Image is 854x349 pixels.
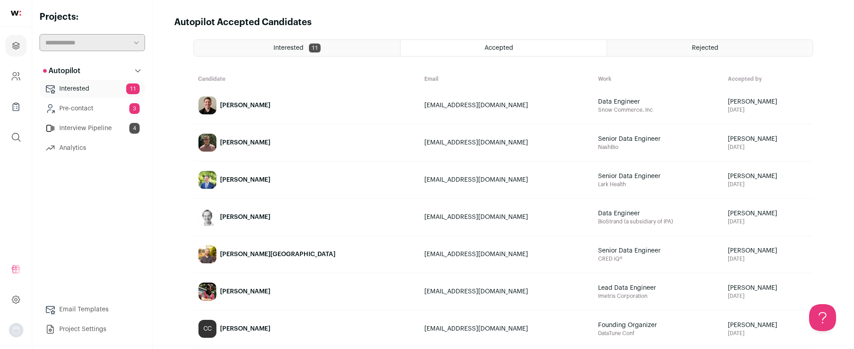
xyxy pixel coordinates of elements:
[728,135,809,144] span: [PERSON_NAME]
[198,208,216,226] img: c55524008a48dab13bed43684c038a839f3ae93f3647f8fa78565b61a90609aa
[424,175,589,184] div: [EMAIL_ADDRESS][DOMAIN_NAME]
[220,324,270,333] div: [PERSON_NAME]
[40,100,145,118] a: Pre-contact3
[194,274,419,310] a: [PERSON_NAME]
[728,172,809,181] span: [PERSON_NAME]
[194,125,419,161] a: [PERSON_NAME]
[194,311,419,347] a: CC [PERSON_NAME]
[126,83,140,94] span: 11
[728,330,809,337] span: [DATE]
[220,213,270,222] div: [PERSON_NAME]
[129,123,140,134] span: 4
[598,106,718,113] span: Snow Commerce, Inc
[220,287,270,296] div: [PERSON_NAME]
[194,199,419,235] a: [PERSON_NAME]
[40,80,145,98] a: Interested11
[728,246,809,255] span: [PERSON_NAME]
[424,250,589,259] div: [EMAIL_ADDRESS][DOMAIN_NAME]
[598,292,718,300] span: Imetris Corporation
[598,144,718,151] span: NashBio
[424,101,589,110] div: [EMAIL_ADDRESS][DOMAIN_NAME]
[424,138,589,147] div: [EMAIL_ADDRESS][DOMAIN_NAME]
[728,181,809,188] span: [DATE]
[728,106,809,113] span: [DATE]
[598,284,706,292] span: Lead Data Engineer
[598,135,706,144] span: Senior Data Engineer
[598,209,706,218] span: Data Engineer
[43,65,80,76] p: Autopilot
[728,292,809,300] span: [DATE]
[220,101,270,110] div: [PERSON_NAME]
[728,97,809,106] span: [PERSON_NAME]
[424,287,589,296] div: [EMAIL_ADDRESS][DOMAIN_NAME]
[174,16,312,29] h1: Autopilot Accepted Candidates
[728,218,809,225] span: [DATE]
[594,71,723,87] th: Work
[198,320,216,338] div: CC
[5,35,26,57] a: Projects
[809,304,836,331] iframe: Help Scout Beacon - Open
[220,250,335,259] div: [PERSON_NAME][GEOGRAPHIC_DATA]
[598,97,706,106] span: Data Engineer
[40,11,145,23] h2: Projects:
[194,162,419,198] a: [PERSON_NAME]
[220,175,270,184] div: [PERSON_NAME]
[198,283,216,301] img: 3d7d23d51fb9b5a16e059dc9b077ee37b22bd2f1d5ed46fde83ff5dd4c54ca8f
[9,323,23,337] img: nopic.png
[598,172,706,181] span: Senior Data Engineer
[424,213,589,222] div: [EMAIL_ADDRESS][DOMAIN_NAME]
[728,144,809,151] span: [DATE]
[40,119,145,137] a: Interview Pipeline4
[11,11,21,16] img: wellfound-shorthand-0d5821cbd27db2630d0214b213865d53afaa358527fdda9d0ea32b1df1b89c2c.svg
[728,209,809,218] span: [PERSON_NAME]
[194,71,420,87] th: Candidate
[309,44,321,52] span: 11
[728,284,809,292] span: [PERSON_NAME]
[198,96,216,114] img: a6ffad33f932c1e38b3f5b028fff1b84058723ebc68ca2a69417f5026d0f8dcf.jpg
[728,255,809,262] span: [DATE]
[194,40,400,56] a: Interested 11
[194,87,419,123] a: [PERSON_NAME]
[424,324,589,333] div: [EMAIL_ADDRESS][DOMAIN_NAME]
[728,321,809,330] span: [PERSON_NAME]
[598,255,718,262] span: CRED iQ®
[198,171,216,189] img: dcee24752c18bbbafee74b5e4f21808a9584b7dd2c907887399733efc03037c0
[5,96,26,118] a: Company Lists
[598,321,706,330] span: Founding Organizer
[598,181,718,188] span: Lark Health
[9,323,23,337] button: Open dropdown
[198,134,216,152] img: ce6f2912e88f2a634c09cddc15ddf0493949e871b3a62cd588cd299cfe2d0f82
[198,245,216,263] img: be85a6d2966af94621eb89e2b0ec26dcc77b701ab5f6c52ce8ff442bc77f01bf
[40,320,145,338] a: Project Settings
[723,71,813,87] th: Accepted by
[598,246,706,255] span: Senior Data Engineer
[40,301,145,318] a: Email Templates
[5,65,26,87] a: Company and ATS Settings
[40,62,145,80] button: Autopilot
[273,45,304,51] span: Interested
[598,330,718,337] span: DataTune Conf
[598,218,718,225] span: BioStrand (a subsidiary of IPA)
[607,40,813,56] a: Rejected
[484,45,513,51] span: Accepted
[420,71,594,87] th: Email
[220,138,270,147] div: [PERSON_NAME]
[194,236,419,272] a: [PERSON_NAME][GEOGRAPHIC_DATA]
[129,103,140,114] span: 3
[40,139,145,157] a: Analytics
[692,45,718,51] span: Rejected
